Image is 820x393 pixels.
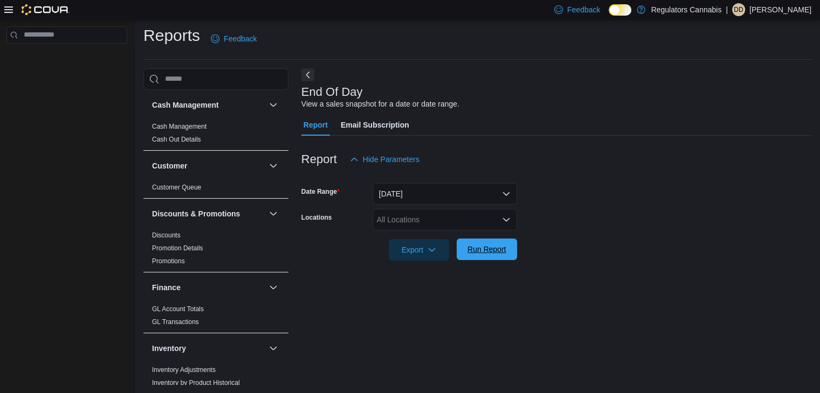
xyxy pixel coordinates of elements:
span: Cash Out Details [152,135,201,144]
a: Inventory Adjustments [152,366,216,374]
h3: Discounts & Promotions [152,208,240,219]
h3: Customer [152,160,187,171]
button: Inventory [152,343,265,354]
button: Cash Management [152,100,265,110]
span: Email Subscription [341,114,409,136]
nav: Complex example [6,46,127,72]
h3: End Of Day [301,86,363,99]
button: Customer [267,159,280,172]
h3: Inventory [152,343,186,354]
span: Promotions [152,257,185,265]
button: Open list of options [502,215,511,224]
div: View a sales snapshot for a date or date range. [301,99,459,110]
a: Promotions [152,257,185,265]
div: Devon DeSalliers [732,3,745,16]
div: Cash Management [143,120,288,150]
button: Finance [152,282,265,293]
span: Customer Queue [152,183,201,192]
a: Customer Queue [152,184,201,191]
h3: Cash Management [152,100,219,110]
h1: Reports [143,25,200,46]
span: GL Transactions [152,318,199,326]
p: Regulators Cannabis [651,3,721,16]
button: Next [301,68,314,81]
span: Cash Management [152,122,206,131]
button: Customer [152,160,265,171]
a: Inventory by Product Historical [152,379,240,387]
span: Inventory Adjustments [152,366,216,374]
a: Discounts [152,231,181,239]
div: Discounts & Promotions [143,229,288,272]
label: Locations [301,213,332,222]
a: GL Account Totals [152,305,204,313]
span: Hide Parameters [363,154,419,165]
div: Customer [143,181,288,198]
a: GL Transactions [152,318,199,326]
button: [DATE] [373,183,517,205]
span: Promotion Details [152,244,203,252]
span: Export [395,239,443,261]
span: Discounts [152,231,181,240]
input: Dark Mode [609,4,631,16]
h3: Report [301,153,337,166]
a: Cash Management [152,123,206,130]
button: Inventory [267,342,280,355]
button: Finance [267,281,280,294]
span: Feedback [567,4,600,15]
span: Inventory by Product Historical [152,378,240,387]
h3: Finance [152,282,181,293]
a: Cash Out Details [152,136,201,143]
button: Export [389,239,449,261]
span: GL Account Totals [152,305,204,313]
button: Run Report [457,238,517,260]
img: Cova [22,4,70,15]
button: Cash Management [267,99,280,111]
p: | [726,3,728,16]
button: Hide Parameters [346,149,424,170]
button: Discounts & Promotions [152,208,265,219]
span: Feedback [224,33,257,44]
span: Report [304,114,328,136]
p: [PERSON_NAME] [749,3,811,16]
span: DD [734,3,743,16]
div: Finance [143,303,288,333]
a: Feedback [206,28,261,50]
span: Run Report [467,244,506,255]
a: Promotion Details [152,244,203,252]
label: Date Range [301,187,340,196]
button: Discounts & Promotions [267,207,280,220]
